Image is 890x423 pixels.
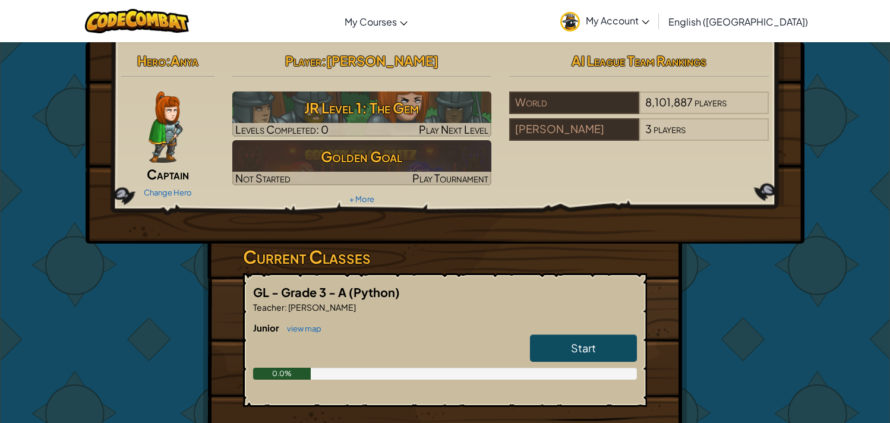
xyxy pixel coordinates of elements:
span: 8,101,887 [645,95,693,109]
span: [PERSON_NAME] [326,52,438,69]
h3: Current Classes [243,244,647,270]
span: AI League Team Rankings [572,52,706,69]
span: Anya [171,52,198,69]
a: My Account [554,2,655,40]
span: Not Started [235,171,291,185]
span: English ([GEOGRAPHIC_DATA]) [668,15,808,28]
span: : [166,52,171,69]
span: Captain [147,166,189,182]
a: Play Next Level [232,91,492,137]
span: Play Next Level [419,122,488,136]
span: My Account [586,14,649,27]
a: English ([GEOGRAPHIC_DATA]) [662,5,814,37]
a: Golden GoalNot StartedPlay Tournament [232,140,492,185]
span: : [285,302,287,312]
span: [PERSON_NAME] [287,302,356,312]
div: World [509,91,639,114]
a: My Courses [339,5,414,37]
h3: JR Level 1: The Gem [232,94,492,121]
div: [PERSON_NAME] [509,118,639,141]
h3: Golden Goal [232,143,492,170]
span: (Python) [349,285,400,299]
span: Teacher [253,302,285,312]
span: Hero [137,52,166,69]
img: JR Level 1: The Gem [232,91,492,137]
span: Junior [253,322,281,333]
img: avatar [560,12,580,31]
span: Player [285,52,321,69]
a: + More [349,194,374,204]
a: Change Hero [144,188,192,197]
span: Levels Completed: 0 [235,122,329,136]
div: 0.0% [253,368,311,380]
span: Start [571,341,596,355]
a: [PERSON_NAME]3players [509,130,769,143]
span: My Courses [345,15,397,28]
span: players [695,95,727,109]
a: World8,101,887players [509,103,769,116]
img: Golden Goal [232,140,492,185]
span: Play Tournament [412,171,488,185]
span: : [321,52,326,69]
span: 3 [645,122,652,135]
span: GL - Grade 3 - A [253,285,349,299]
img: captain-pose.png [149,91,182,163]
span: players [654,122,686,135]
a: view map [281,324,321,333]
img: CodeCombat logo [85,9,189,33]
